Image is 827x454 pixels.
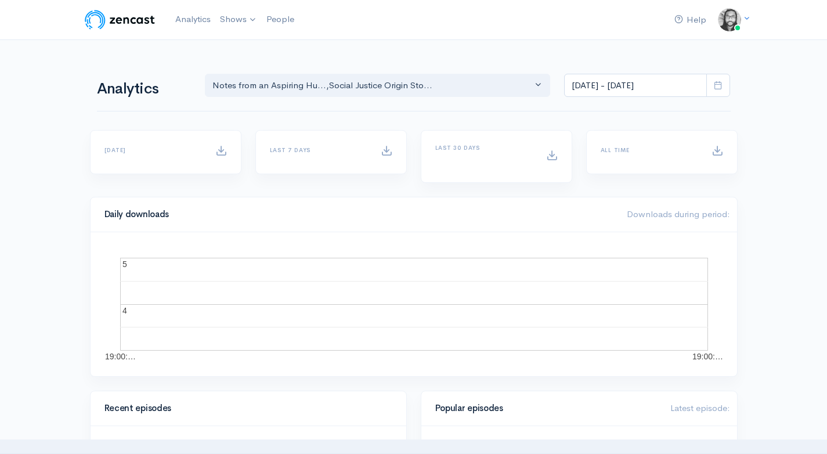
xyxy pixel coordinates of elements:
[171,7,215,32] a: Analytics
[670,402,730,413] span: Latest episode:
[105,352,136,361] text: 19:00:…
[601,147,698,153] h6: All time
[215,7,262,33] a: Shows
[122,306,127,315] text: 4
[435,403,656,413] h4: Popular episodes
[670,8,711,33] a: Help
[104,246,723,362] svg: A chart.
[97,81,191,98] h1: Analytics
[270,147,367,153] h6: Last 7 days
[692,352,723,361] text: 19:00:…
[435,145,532,151] h6: Last 30 days
[262,7,299,32] a: People
[718,8,741,31] img: ...
[83,8,157,31] img: ZenCast Logo
[104,210,613,219] h4: Daily downloads
[627,208,730,219] span: Downloads during period:
[205,74,551,98] button: Notes from an Aspiring Hu..., Social Justice Origin Sto...
[564,74,707,98] input: analytics date range selector
[104,403,385,413] h4: Recent episodes
[122,260,127,269] text: 5
[212,79,533,92] div: Notes from an Aspiring Hu... , Social Justice Origin Sto...
[104,147,201,153] h6: [DATE]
